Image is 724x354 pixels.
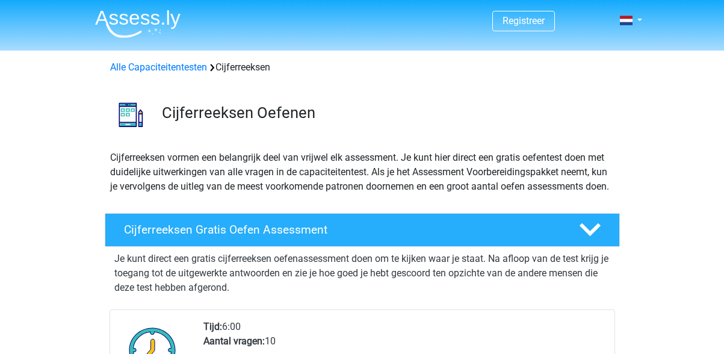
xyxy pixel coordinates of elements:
[503,15,545,26] a: Registreer
[203,321,222,332] b: Tijd:
[105,60,619,75] div: Cijferreeksen
[203,335,265,347] b: Aantal vragen:
[110,61,207,73] a: Alle Capaciteitentesten
[95,10,181,38] img: Assessly
[124,223,560,237] h4: Cijferreeksen Gratis Oefen Assessment
[100,213,625,247] a: Cijferreeksen Gratis Oefen Assessment
[114,252,610,295] p: Je kunt direct een gratis cijferreeksen oefenassessment doen om te kijken waar je staat. Na afloo...
[110,151,614,194] p: Cijferreeksen vormen een belangrijk deel van vrijwel elk assessment. Je kunt hier direct een grat...
[162,104,610,122] h3: Cijferreeksen Oefenen
[105,89,156,140] img: cijferreeksen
